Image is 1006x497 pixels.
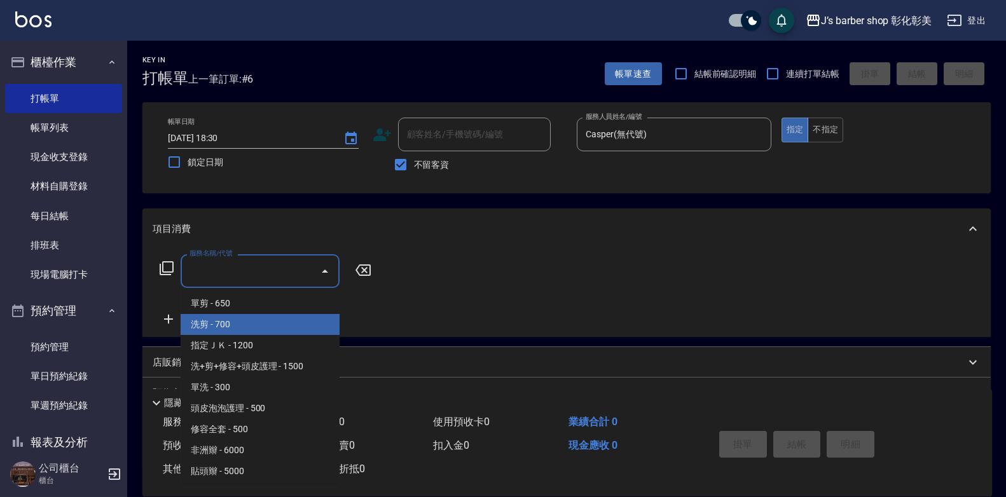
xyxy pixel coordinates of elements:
div: 店販銷售 [142,347,991,378]
h5: 公司櫃台 [39,462,104,475]
label: 服務名稱/代號 [189,248,232,258]
div: 項目消費 [142,208,991,249]
button: 登出 [942,9,991,32]
button: 不指定 [808,118,843,142]
p: 預收卡販賣 [153,386,200,400]
span: 上一筆訂單:#6 [188,71,254,87]
div: J’s barber shop 彰化彰美 [821,13,932,29]
span: 貼頭辮 - 5000 [181,461,340,482]
p: 項目消費 [153,222,191,236]
span: 扣入金 0 [433,439,469,451]
span: 指定ＪＫ - 1200 [181,335,340,356]
button: J’s barber shop 彰化彰美 [801,8,937,34]
a: 排班表 [5,231,122,260]
span: 修容全套 - 500 [181,419,340,440]
h2: Key In [142,56,188,64]
button: Close [315,261,335,282]
img: Person [10,461,36,487]
img: Logo [15,11,52,27]
button: save [769,8,794,33]
span: 鎖定日期 [188,156,223,169]
p: 隱藏業績明細 [164,397,221,410]
span: 單剪 - 650 [181,293,340,314]
span: 連續打單結帳 [786,67,839,81]
p: 櫃台 [39,475,104,486]
a: 打帳單 [5,84,122,113]
span: 使用預收卡 0 [433,416,490,428]
span: 預收卡販賣 0 [163,439,219,451]
span: 業績合計 0 [568,416,617,428]
button: 櫃檯作業 [5,46,122,79]
input: YYYY/MM/DD hh:mm [168,128,331,149]
span: 頭皮泡泡護理 - 500 [181,398,340,419]
button: Choose date, selected date is 2025-09-10 [336,123,366,154]
span: 洗+剪+修容+頭皮護理 - 1500 [181,356,340,377]
button: 預約管理 [5,294,122,327]
span: 現金應收 0 [568,439,617,451]
label: 服務人員姓名/編號 [586,112,642,121]
span: 不留客資 [414,158,450,172]
button: 指定 [782,118,809,142]
span: 其他付款方式 0 [163,463,230,475]
label: 帳單日期 [168,117,195,126]
a: 單週預約紀錄 [5,391,122,420]
button: 帳單速查 [605,62,662,86]
a: 預約管理 [5,332,122,362]
div: 預收卡販賣 [142,378,991,408]
a: 每日結帳 [5,201,122,231]
h3: 打帳單 [142,69,188,87]
a: 帳單列表 [5,113,122,142]
span: 服務消費 0 [163,416,209,428]
a: 材料自購登錄 [5,172,122,201]
span: 單洗 - 300 [181,377,340,398]
a: 現金收支登錄 [5,142,122,172]
span: 非洲辮 - 6000 [181,440,340,461]
a: 單日預約紀錄 [5,362,122,391]
a: 現場電腦打卡 [5,260,122,289]
button: 報表及分析 [5,426,122,459]
span: 結帳前確認明細 [694,67,757,81]
p: 店販銷售 [153,356,191,369]
span: 洗剪 - 700 [181,314,340,335]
